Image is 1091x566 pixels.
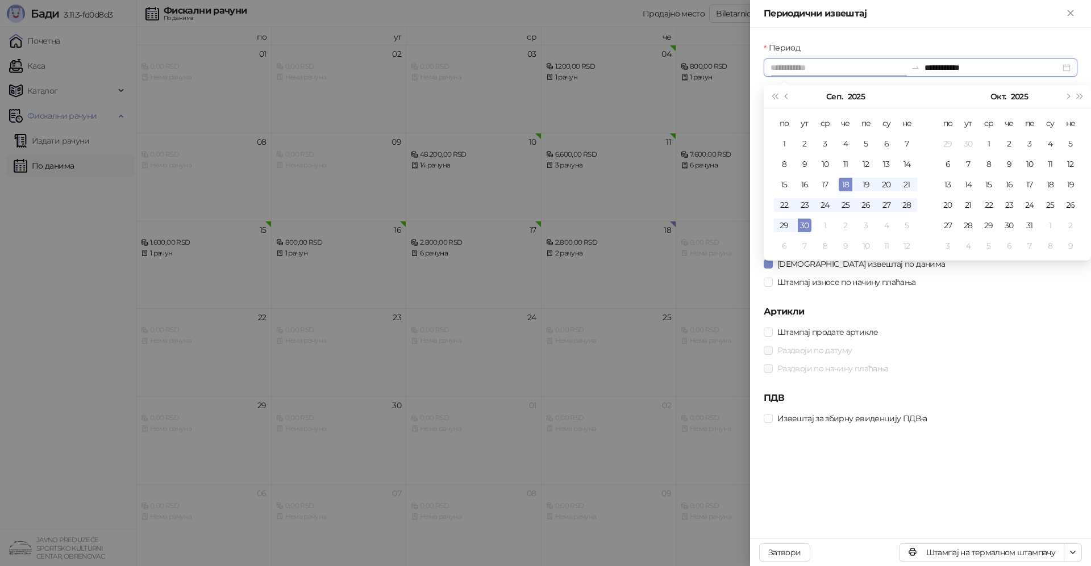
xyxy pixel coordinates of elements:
div: 26 [1064,198,1077,212]
td: 2025-09-30 [794,215,815,236]
td: 2025-10-05 [1060,133,1081,154]
td: 2025-10-01 [815,215,835,236]
button: Изабери месец [826,85,843,108]
td: 2025-10-25 [1040,195,1060,215]
th: че [999,113,1019,133]
th: ут [958,113,978,133]
div: 11 [1043,157,1057,171]
td: 2025-09-18 [835,174,856,195]
div: 18 [1043,178,1057,191]
td: 2025-10-11 [1040,154,1060,174]
td: 2025-10-08 [978,154,999,174]
div: 20 [941,198,955,212]
div: 29 [982,219,996,232]
td: 2025-10-07 [794,236,815,256]
span: [DEMOGRAPHIC_DATA] извештај по данима [773,258,950,270]
div: 5 [982,239,996,253]
td: 2025-09-08 [774,154,794,174]
td: 2025-11-09 [1060,236,1081,256]
span: Раздвоји по начину плаћања [773,362,893,375]
div: 25 [1043,198,1057,212]
div: 2 [839,219,852,232]
button: Следећа година (Control + right) [1074,85,1086,108]
span: Раздвоји по датуму [773,344,856,357]
div: 4 [839,137,852,150]
div: 3 [1023,137,1036,150]
span: Штампај износе по начину плаћања [773,276,921,288]
div: 5 [900,219,914,232]
td: 2025-10-22 [978,195,999,215]
div: 5 [1064,137,1077,150]
td: 2025-10-04 [876,215,897,236]
td: 2025-10-18 [1040,174,1060,195]
div: 8 [818,239,832,253]
td: 2025-09-21 [897,174,917,195]
td: 2025-10-04 [1040,133,1060,154]
td: 2025-09-06 [876,133,897,154]
button: Изабери годину [848,85,865,108]
td: 2025-09-22 [774,195,794,215]
td: 2025-09-04 [835,133,856,154]
th: по [938,113,958,133]
th: су [1040,113,1060,133]
span: swap-right [911,63,920,72]
td: 2025-10-06 [774,236,794,256]
td: 2025-09-20 [876,174,897,195]
div: 8 [1043,239,1057,253]
div: 7 [900,137,914,150]
td: 2025-10-31 [1019,215,1040,236]
span: Извештај за збирну евиденцију ПДВ-а [773,412,932,425]
div: 14 [900,157,914,171]
td: 2025-09-09 [794,154,815,174]
td: 2025-09-27 [876,195,897,215]
div: 27 [941,219,955,232]
div: 20 [880,178,893,191]
div: 4 [1043,137,1057,150]
div: 3 [818,137,832,150]
div: 4 [961,239,975,253]
td: 2025-10-14 [958,174,978,195]
td: 2025-10-09 [999,154,1019,174]
div: 26 [859,198,873,212]
td: 2025-10-28 [958,215,978,236]
div: 6 [880,137,893,150]
div: 23 [1002,198,1016,212]
td: 2025-09-30 [958,133,978,154]
div: 19 [859,178,873,191]
button: Изабери годину [1011,85,1028,108]
td: 2025-10-08 [815,236,835,256]
div: 1 [777,137,791,150]
td: 2025-09-28 [897,195,917,215]
h5: ПДВ [764,391,1077,405]
div: 30 [798,219,811,232]
div: 12 [900,239,914,253]
div: 3 [941,239,955,253]
div: 10 [1023,157,1036,171]
div: 10 [818,157,832,171]
td: 2025-09-17 [815,174,835,195]
td: 2025-11-05 [978,236,999,256]
div: 18 [839,178,852,191]
span: Штампај продате артикле [773,326,882,338]
div: 3 [859,219,873,232]
div: 6 [941,157,955,171]
div: 7 [961,157,975,171]
label: Период [764,41,807,54]
div: 6 [1002,239,1016,253]
th: по [774,113,794,133]
div: 31 [1023,219,1036,232]
td: 2025-09-14 [897,154,917,174]
td: 2025-11-06 [999,236,1019,256]
span: to [911,63,920,72]
div: 22 [777,198,791,212]
div: 21 [900,178,914,191]
button: Затвори [759,543,810,561]
div: 2 [1002,137,1016,150]
div: 29 [941,137,955,150]
td: 2025-10-17 [1019,174,1040,195]
div: 16 [1002,178,1016,191]
th: ср [978,113,999,133]
td: 2025-09-02 [794,133,815,154]
div: 6 [777,239,791,253]
div: 29 [777,219,791,232]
